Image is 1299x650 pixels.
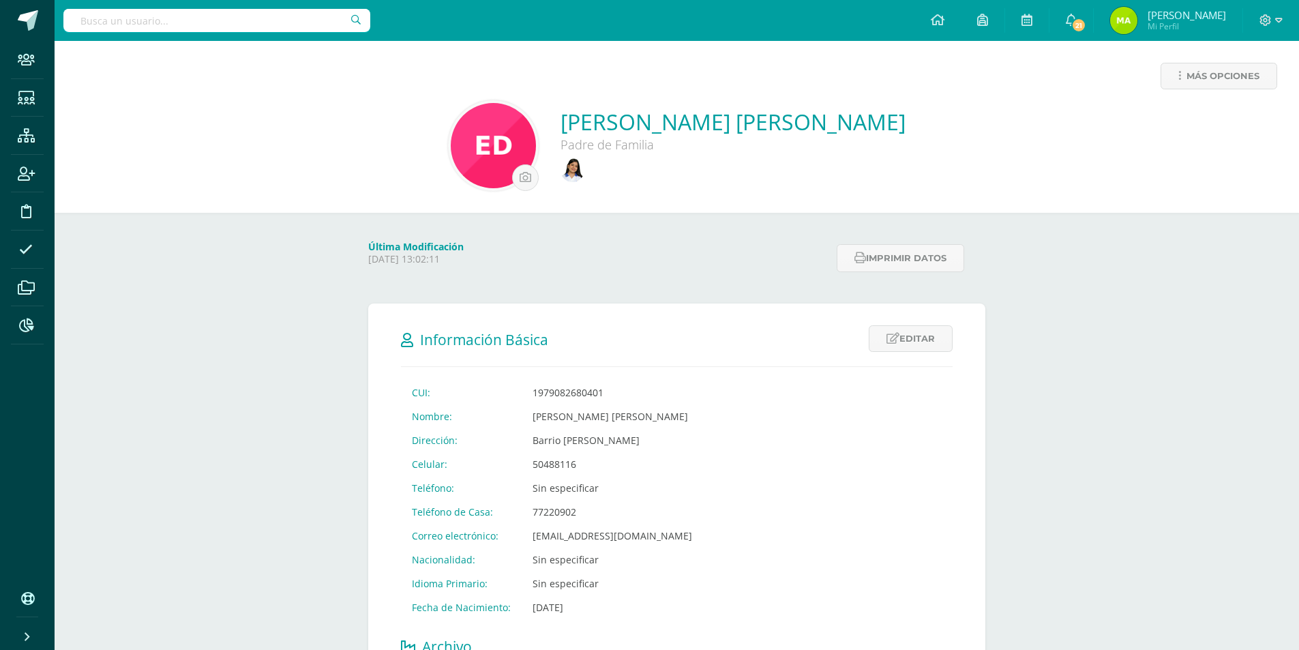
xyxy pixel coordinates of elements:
td: Correo electrónico: [401,524,522,548]
td: Nacionalidad: [401,548,522,572]
img: 0a0a775e3ba8aa8775dad9f9773e8b21.png [451,103,536,188]
img: 6b1e82ac4bc77c91773989d943013bd5.png [1110,7,1137,34]
td: [PERSON_NAME] [PERSON_NAME] [522,404,703,428]
td: Fecha de Nacimiento: [401,595,522,619]
td: Dirección: [401,428,522,452]
td: 1979082680401 [522,381,703,404]
span: Información Básica [420,330,548,349]
input: Busca un usuario... [63,9,370,32]
a: Más opciones [1161,63,1277,89]
td: Celular: [401,452,522,476]
div: Padre de Familia [561,136,906,153]
td: [DATE] [522,595,703,619]
a: Editar [869,325,953,352]
span: 21 [1071,18,1086,33]
td: Sin especificar [522,476,703,500]
td: 77220902 [522,500,703,524]
span: [PERSON_NAME] [1148,8,1226,22]
td: CUI: [401,381,522,404]
a: [PERSON_NAME] [PERSON_NAME] [561,107,906,136]
span: Más opciones [1186,63,1259,89]
td: Sin especificar [522,572,703,595]
h4: Última Modificación [368,240,828,253]
span: Mi Perfil [1148,20,1226,32]
td: Teléfono de Casa: [401,500,522,524]
td: Idioma Primario: [401,572,522,595]
td: 50488116 [522,452,703,476]
td: [EMAIL_ADDRESS][DOMAIN_NAME] [522,524,703,548]
p: [DATE] 13:02:11 [368,253,828,265]
td: Barrio [PERSON_NAME] [522,428,703,452]
td: Teléfono: [401,476,522,500]
img: b6f51fe23150595d44b218b3eefa62b5.png [561,158,584,182]
td: Sin especificar [522,548,703,572]
td: Nombre: [401,404,522,428]
button: Imprimir datos [837,244,964,272]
